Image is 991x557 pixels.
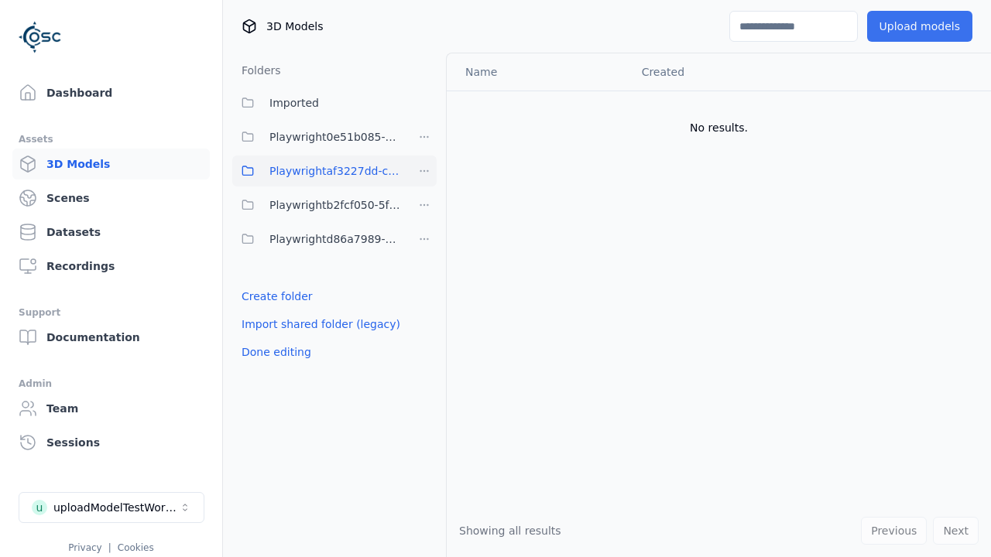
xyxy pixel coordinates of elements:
[12,183,210,214] a: Scenes
[12,217,210,248] a: Datasets
[19,303,204,322] div: Support
[12,322,210,353] a: Documentation
[269,230,403,248] span: Playwrightd86a7989-a27e-4cc3-9165-73b2f9dacd14
[19,15,62,59] img: Logo
[32,500,47,515] div: u
[269,94,319,112] span: Imported
[12,77,210,108] a: Dashboard
[68,542,101,553] a: Privacy
[269,162,403,180] span: Playwrightaf3227dd-cec8-46a2-ae8b-b3eddda3a63a
[242,289,313,304] a: Create folder
[19,130,204,149] div: Assets
[266,19,323,34] span: 3D Models
[232,282,322,310] button: Create folder
[232,338,321,366] button: Done editing
[12,393,210,424] a: Team
[232,155,403,186] button: Playwrightaf3227dd-cec8-46a2-ae8b-b3eddda3a63a
[269,196,403,214] span: Playwrightb2fcf050-5f27-47cb-87c2-faf00259dd62
[867,11,972,42] button: Upload models
[269,128,403,146] span: Playwright0e51b085-65e1-4c35-acc5-885a717d32f7
[12,251,210,282] a: Recordings
[242,316,400,332] a: Import shared folder (legacy)
[232,224,403,255] button: Playwrightd86a7989-a27e-4cc3-9165-73b2f9dacd14
[19,374,204,393] div: Admin
[232,310,410,338] button: Import shared folder (legacy)
[108,542,111,553] span: |
[629,53,816,91] th: Created
[12,149,210,179] a: 3D Models
[19,492,204,523] button: Select a workspace
[447,91,991,165] td: No results.
[459,525,561,537] span: Showing all results
[12,427,210,458] a: Sessions
[118,542,154,553] a: Cookies
[53,500,179,515] div: uploadModelTestWorkspace
[232,63,281,78] h3: Folders
[232,190,403,220] button: Playwrightb2fcf050-5f27-47cb-87c2-faf00259dd62
[232,87,437,118] button: Imported
[447,53,629,91] th: Name
[232,121,403,152] button: Playwright0e51b085-65e1-4c35-acc5-885a717d32f7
